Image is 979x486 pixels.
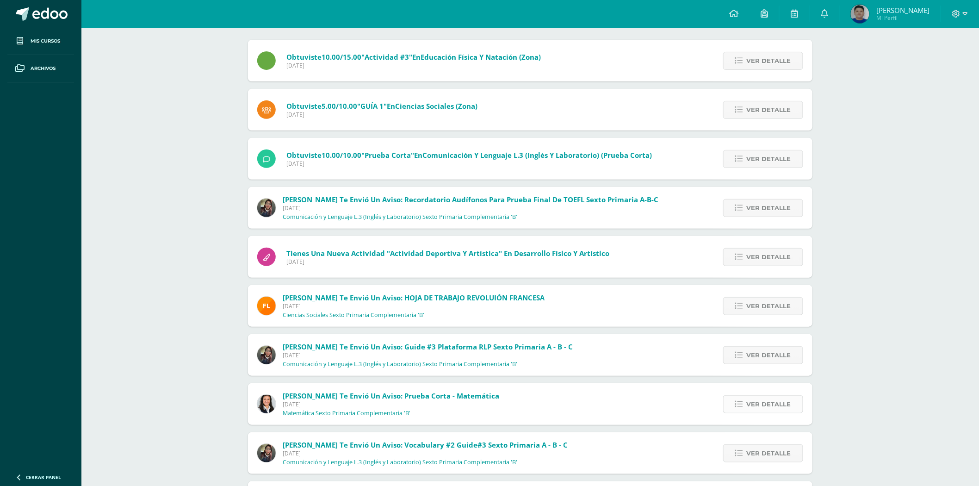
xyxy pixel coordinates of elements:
[283,410,410,417] p: Matemática Sexto Primaria Complementaria 'B'
[747,101,791,118] span: Ver detalle
[7,55,74,82] a: Archivos
[283,293,545,302] span: [PERSON_NAME] te envió un aviso: HOJA DE TRABAJO REVOLUIÓN FRANCESA
[286,101,477,111] span: Obtuviste en
[747,249,791,266] span: Ver detalle
[26,474,61,480] span: Cerrar panel
[747,150,791,168] span: Ver detalle
[257,199,276,217] img: f727c7009b8e908c37d274233f9e6ae1.png
[421,52,541,62] span: Educación Física y Natación (Zona)
[286,249,609,258] span: Tienes una nueva actividad "Actividad Deportiva y Artística" En Desarrollo Físico y Artístico
[876,14,929,22] span: Mi Perfil
[283,400,499,408] span: [DATE]
[286,111,477,118] span: [DATE]
[283,459,517,466] p: Comunicación y Lenguaje L.3 (Inglés y Laboratorio) Sexto Primaria Complementaria 'B'
[257,395,276,413] img: b15e54589cdbd448c33dd63f135c9987.png
[257,444,276,462] img: f727c7009b8e908c37d274233f9e6ae1.png
[322,52,361,62] span: 10.00/15.00
[283,449,568,457] span: [DATE]
[283,213,517,221] p: Comunicación y Lenguaje L.3 (Inglés y Laboratorio) Sexto Primaria Complementaria 'B'
[286,160,652,168] span: [DATE]
[851,5,869,23] img: 57a48d8702f892de463ac40911e205c9.png
[283,204,658,212] span: [DATE]
[31,37,60,45] span: Mis cursos
[257,346,276,364] img: f727c7009b8e908c37d274233f9e6ae1.png
[283,361,517,368] p: Comunicación y Lenguaje L.3 (Inglés y Laboratorio) Sexto Primaria Complementaria 'B'
[747,445,791,462] span: Ver detalle
[283,351,573,359] span: [DATE]
[747,298,791,315] span: Ver detalle
[361,52,412,62] span: "Actividad #3"
[322,101,357,111] span: 5.00/10.00
[747,347,791,364] span: Ver detalle
[747,52,791,69] span: Ver detalle
[286,150,652,160] span: Obtuviste en
[747,199,791,217] span: Ver detalle
[283,195,658,204] span: [PERSON_NAME] te envió un aviso: Recordatorio audífonos para prueba Final de TOEFL sexto Primaria...
[361,150,414,160] span: "Prueba Corta"
[422,150,652,160] span: Comunicación y Lenguaje L.3 (Inglés y Laboratorio) (Prueba Corta)
[876,6,929,15] span: [PERSON_NAME]
[357,101,387,111] span: "GUÍA 1"
[283,440,568,449] span: [PERSON_NAME] te envió un aviso: Vocabulary #2 guide#3 Sexto Primaria A - B - C
[322,150,361,160] span: 10.00/10.00
[283,391,499,400] span: [PERSON_NAME] te envió un aviso: Prueba corta - Matemática
[257,297,276,315] img: 00e92e5268842a5da8ad8efe5964f981.png
[747,396,791,413] span: Ver detalle
[31,65,56,72] span: Archivos
[286,258,609,266] span: [DATE]
[283,312,424,319] p: Ciencias Sociales Sexto Primaria Complementaria 'B'
[286,52,541,62] span: Obtuviste en
[283,342,573,351] span: [PERSON_NAME] te envió un aviso: Guide #3 Plataforma RLP Sexto Primaria A - B - C
[283,302,545,310] span: [DATE]
[395,101,477,111] span: Ciencias Sociales (Zona)
[7,28,74,55] a: Mis cursos
[286,62,541,69] span: [DATE]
